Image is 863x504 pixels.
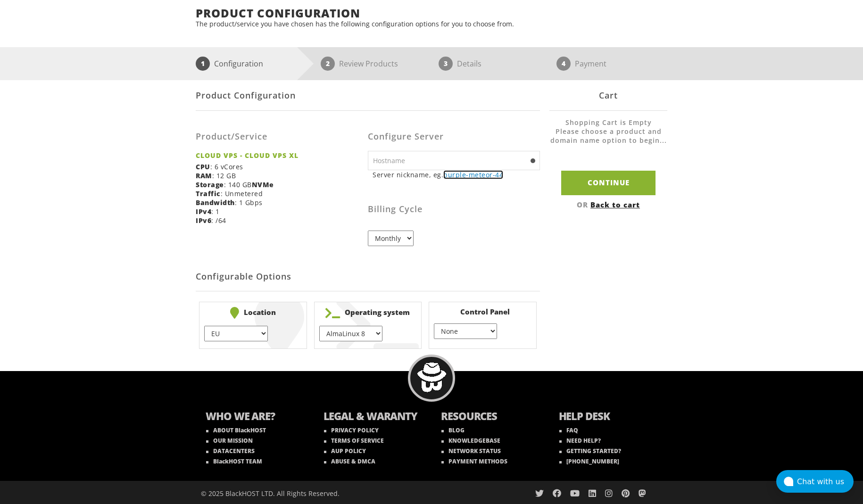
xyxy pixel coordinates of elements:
strong: CLOUD VPS - CLOUD VPS XL [196,151,361,160]
a: [PHONE_NUMBER] [559,457,619,465]
select: } } } } } } } } } } } } } } } } } } } } } [319,326,382,341]
a: TERMS OF SERVICE [324,437,384,445]
span: 2 [321,57,335,71]
a: OUR MISSION [206,437,253,445]
a: DATACENTERS [206,447,255,455]
a: ABUSE & DMCA [324,457,375,465]
a: ABOUT BlackHOST [206,426,266,434]
a: Back to cart [590,200,640,209]
a: NEED HELP? [559,437,601,445]
b: Bandwidth [196,198,235,207]
li: Shopping Cart is Empty Please choose a product and domain name option to begin... [549,118,667,154]
b: HELP DESK [559,409,658,425]
a: FAQ [559,426,578,434]
b: IPv4 [196,207,211,216]
h2: Configurable Options [196,263,540,291]
b: LEGAL & WARANTY [324,409,423,425]
a: AUP POLICY [324,447,366,455]
span: 4 [556,57,571,71]
p: Review Products [339,57,398,71]
input: Continue [561,171,656,195]
b: IPv6 [196,216,211,225]
div: Chat with us [797,477,854,486]
select: } } } } [434,323,497,339]
img: BlackHOST mascont, Blacky. [417,363,447,392]
div: Product Configuration [196,80,540,111]
a: PRIVACY POLICY [324,426,379,434]
p: Details [457,57,481,71]
div: Cart [549,80,667,111]
p: The product/service you have chosen has the following configuration options for you to choose from. [196,19,667,28]
b: RESOURCES [441,409,540,425]
b: RAM [196,171,212,180]
b: Traffic [196,189,221,198]
a: KNOWLEDGEBASE [441,437,500,445]
p: Payment [575,57,606,71]
input: Hostname [368,151,540,170]
h3: Configure Server [368,132,540,141]
a: NETWORK STATUS [441,447,501,455]
h3: Billing Cycle [368,205,540,214]
a: GETTING STARTED? [559,447,621,455]
b: Control Panel [434,307,531,316]
b: Storage [196,180,224,189]
b: Location [204,307,302,319]
select: } } } } } } [204,326,267,341]
a: BlackHOST TEAM [206,457,262,465]
b: CPU [196,162,210,171]
b: NVMe [252,180,274,189]
span: 3 [439,57,453,71]
b: WHO WE ARE? [206,409,305,425]
b: Operating system [319,307,417,319]
span: 1 [196,57,210,71]
div: OR [549,200,667,209]
h1: Product Configuration [196,7,667,19]
a: BLOG [441,426,465,434]
a: purple-meteor-44 [443,170,503,179]
a: PAYMENT METHODS [441,457,507,465]
p: Configuration [214,57,263,71]
button: Chat with us [776,470,854,493]
div: : 6 vCores : 12 GB : 140 GB : Unmetered : 1 Gbps : 1 : /64 [196,118,368,232]
small: Server nickname, eg. [373,170,540,179]
h3: Product/Service [196,132,361,141]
